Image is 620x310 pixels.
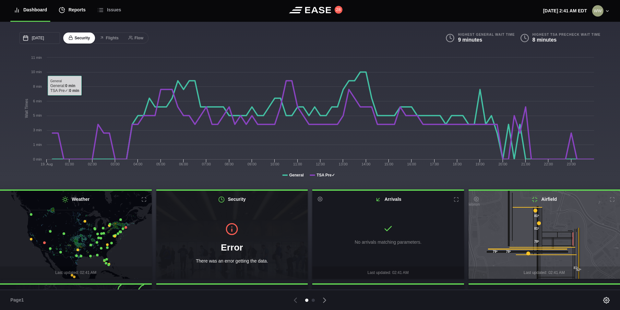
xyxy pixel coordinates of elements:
tspan: 3 min [33,128,42,132]
button: 28 [335,6,342,14]
h1: Error [167,241,298,254]
text: 03:00 [111,162,120,166]
text: 19:00 [476,162,485,166]
p: No arrivals matching parameters. [355,239,422,246]
text: 15:00 [384,162,393,166]
text: 17:00 [430,162,439,166]
tspan: 19. Aug [41,162,53,166]
h2: Security [156,191,308,208]
b: 8 minutes [532,37,557,43]
text: 13:00 [339,162,348,166]
input: mm/dd/yyyy [19,32,60,44]
button: Flow [123,32,149,44]
tspan: Wait Times [24,99,29,118]
text: 02:00 [88,162,97,166]
text: 01:00 [65,162,74,166]
text: 05:00 [156,162,165,166]
text: 07:00 [202,162,211,166]
h2: Departures [312,285,464,302]
button: Security [63,32,95,44]
tspan: 1 min [33,143,42,147]
text: 09:00 [247,162,256,166]
text: 14:00 [362,162,371,166]
tspan: 8 min [33,84,42,88]
tspan: TSA Pre✓ [316,173,335,177]
text: 21:00 [521,162,530,166]
text: 06:00 [179,162,188,166]
b: 9 minutes [458,37,482,43]
text: 12:00 [316,162,325,166]
span: Page 1 [10,297,27,304]
tspan: 10 min [31,70,42,74]
text: 10:00 [270,162,280,166]
b: Highest TSA PreCheck Wait Time [532,32,601,37]
text: 22:00 [544,162,553,166]
div: Last updated: 02:41 AM [312,266,464,279]
tspan: 11 min [31,56,42,59]
text: 08:00 [225,162,234,166]
text: 04:00 [134,162,143,166]
p: [DATE] 2:41 AM EDT [543,7,587,14]
tspan: 0 min [33,157,42,161]
p: There was an error getting the data. [167,258,298,265]
h2: Parking [156,285,308,302]
h2: Arrivals [312,191,464,208]
text: 20:00 [498,162,507,166]
text: 23:00 [567,162,576,166]
button: Flights [94,32,124,44]
text: 18:00 [453,162,462,166]
b: Highest General Wait Time [458,32,515,37]
img: 44fab04170f095a2010eee22ca678195 [592,5,603,17]
tspan: 5 min [33,113,42,117]
tspan: 6 min [33,99,42,103]
tspan: General [289,173,304,177]
text: 16:00 [407,162,416,166]
text: 11:00 [293,162,302,166]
